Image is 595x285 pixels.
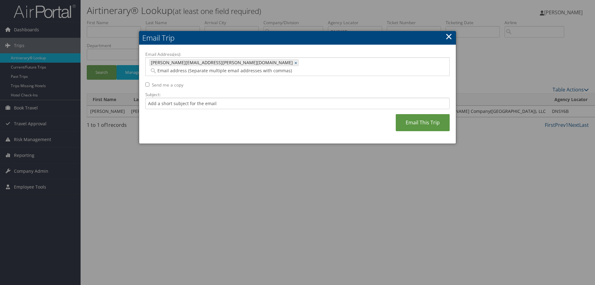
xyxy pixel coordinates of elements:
[445,30,452,42] a: ×
[396,114,450,131] a: Email This Trip
[150,60,293,66] span: [PERSON_NAME][EMAIL_ADDRESS][PERSON_NAME][DOMAIN_NAME]
[294,60,298,66] a: ×
[152,82,183,88] label: Send me a copy
[145,51,450,57] label: Email Address(es):
[139,31,456,45] h2: Email Trip
[145,91,450,98] label: Subject:
[149,68,368,74] input: Email address (Separate multiple email addresses with commas)
[145,98,450,109] input: Add a short subject for the email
